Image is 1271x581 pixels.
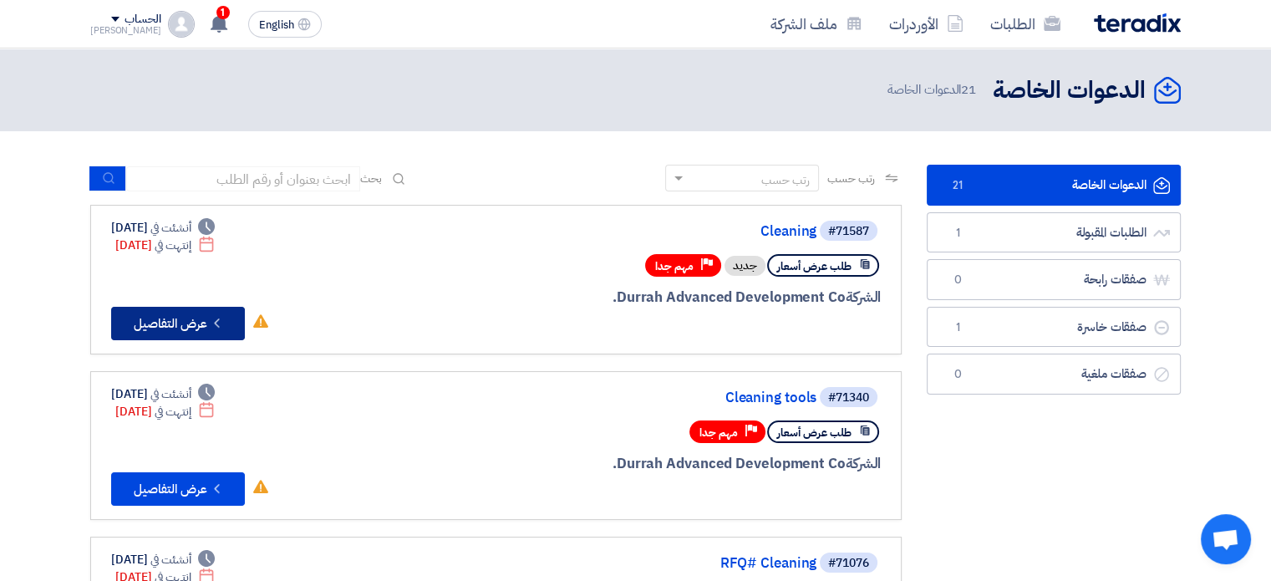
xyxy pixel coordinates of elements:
div: Durrah Advanced Development Co. [479,453,881,475]
span: طلب عرض أسعار [777,258,852,274]
span: بحث [360,170,382,187]
span: 1 [948,225,968,242]
div: Durrah Advanced Development Co. [479,287,881,308]
h2: الدعوات الخاصة [993,74,1146,107]
span: إنتهت في [155,403,191,420]
div: #71340 [828,392,869,404]
div: [DATE] [111,385,215,403]
button: عرض التفاصيل [111,472,245,506]
span: 1 [948,319,968,336]
div: دردشة مفتوحة [1201,514,1251,564]
span: طلب عرض أسعار [777,425,852,441]
span: 21 [961,80,976,99]
div: [DATE] [115,237,215,254]
a: الطلبات [977,4,1074,43]
span: English [259,19,294,31]
input: ابحث بعنوان أو رقم الطلب [126,166,360,191]
a: الأوردرات [876,4,977,43]
span: الدعوات الخاصة [887,80,979,99]
button: عرض التفاصيل [111,307,245,340]
a: Cleaning [482,224,816,239]
div: رتب حسب [761,171,810,189]
a: صفقات ملغية0 [927,354,1181,395]
a: RFQ# Cleaning [482,556,816,571]
span: 0 [948,366,968,383]
div: #71587 [828,226,869,237]
div: [PERSON_NAME] [90,26,161,35]
a: صفقات خاسرة1 [927,307,1181,348]
div: [DATE] [111,551,215,568]
img: profile_test.png [168,11,195,38]
img: Teradix logo [1094,13,1181,33]
span: الشركة [846,287,882,308]
a: الدعوات الخاصة21 [927,165,1181,206]
span: مهم جدا [699,425,738,441]
span: أنشئت في [150,551,191,568]
span: 21 [948,177,968,194]
div: [DATE] [111,219,215,237]
button: English [248,11,322,38]
div: الحساب [125,13,160,27]
a: الطلبات المقبولة1 [927,212,1181,253]
span: رتب حسب [827,170,875,187]
span: أنشئت في [150,385,191,403]
div: #71076 [828,558,869,569]
a: صفقات رابحة0 [927,259,1181,300]
div: [DATE] [115,403,215,420]
a: Cleaning tools [482,390,816,405]
a: ملف الشركة [757,4,876,43]
div: جديد [724,256,765,276]
span: إنتهت في [155,237,191,254]
span: أنشئت في [150,219,191,237]
span: 1 [216,6,230,19]
span: 0 [948,272,968,288]
span: مهم جدا [655,258,694,274]
span: الشركة [846,453,882,474]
